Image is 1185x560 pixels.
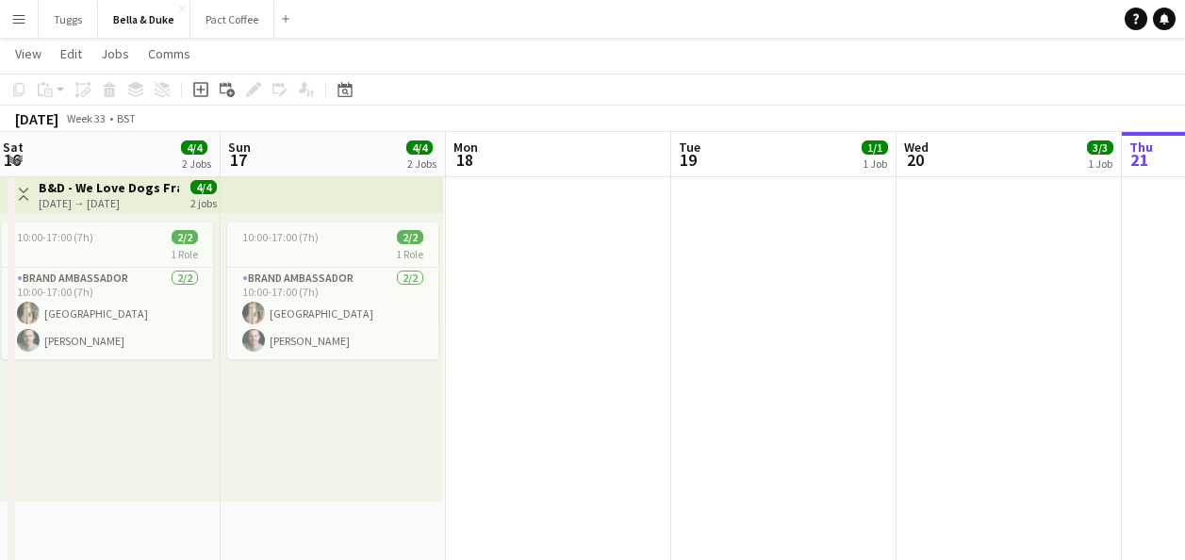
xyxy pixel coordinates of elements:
[190,194,217,210] div: 2 jobs
[60,45,82,62] span: Edit
[863,156,887,171] div: 1 Job
[396,247,423,261] span: 1 Role
[171,247,198,261] span: 1 Role
[242,230,319,244] span: 10:00-17:00 (7h)
[17,230,93,244] span: 10:00-17:00 (7h)
[227,268,438,359] app-card-role: Brand Ambassador2/210:00-17:00 (7h)[GEOGRAPHIC_DATA][PERSON_NAME]
[181,140,207,155] span: 4/4
[140,41,198,66] a: Comms
[904,139,929,156] span: Wed
[8,41,49,66] a: View
[1129,139,1153,156] span: Thu
[101,45,129,62] span: Jobs
[39,196,179,210] div: [DATE] → [DATE]
[190,1,274,38] button: Pact Coffee
[15,109,58,128] div: [DATE]
[862,140,888,155] span: 1/1
[3,139,24,156] span: Sat
[676,149,700,171] span: 19
[228,139,251,156] span: Sun
[2,268,213,359] app-card-role: Brand Ambassador2/210:00-17:00 (7h)[GEOGRAPHIC_DATA][PERSON_NAME]
[98,1,190,38] button: Bella & Duke
[1088,156,1112,171] div: 1 Job
[1087,140,1113,155] span: 3/3
[679,139,700,156] span: Tue
[225,149,251,171] span: 17
[93,41,137,66] a: Jobs
[1127,149,1153,171] span: 21
[62,111,109,125] span: Week 33
[397,230,423,244] span: 2/2
[39,179,179,196] h3: B&D - We Love Dogs Framlingham
[406,140,433,155] span: 4/4
[227,222,438,359] app-job-card: 10:00-17:00 (7h)2/21 RoleBrand Ambassador2/210:00-17:00 (7h)[GEOGRAPHIC_DATA][PERSON_NAME]
[453,139,478,156] span: Mon
[117,111,136,125] div: BST
[901,149,929,171] span: 20
[2,222,213,359] app-job-card: 10:00-17:00 (7h)2/21 RoleBrand Ambassador2/210:00-17:00 (7h)[GEOGRAPHIC_DATA][PERSON_NAME]
[15,45,41,62] span: View
[182,156,211,171] div: 2 Jobs
[53,41,90,66] a: Edit
[190,180,217,194] span: 4/4
[407,156,436,171] div: 2 Jobs
[172,230,198,244] span: 2/2
[451,149,478,171] span: 18
[148,45,190,62] span: Comms
[39,1,98,38] button: Tuggs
